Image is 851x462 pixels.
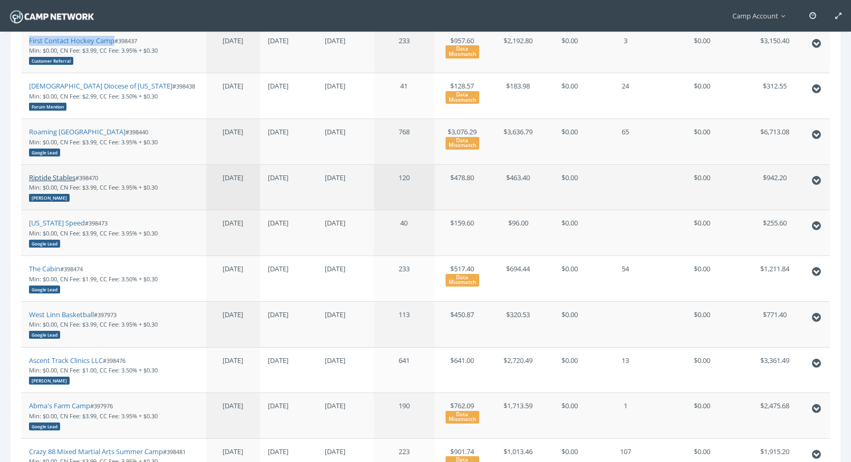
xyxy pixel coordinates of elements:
td: [DATE] [260,28,317,73]
td: $0.00 [657,28,747,73]
td: [DATE] [260,73,317,119]
small: #397973 Min: $0.00, CN Fee: $3.99, CC Fee: 3.95% + $0.30 [29,311,158,338]
td: $159.60 [434,210,490,255]
td: $0.00 [546,392,594,438]
a: West Linn Basketball [29,310,94,319]
td: $320.53 [490,301,546,347]
td: $0.00 [657,301,747,347]
div: Data Missmatch [446,411,479,424]
td: $641.00 [434,347,490,393]
td: 120 [374,164,434,210]
div: Customer Referral [29,57,73,65]
td: 190 [374,392,434,438]
span: [DATE] [223,36,243,45]
span: [DATE] [223,356,243,365]
td: $2,720.49 [490,347,546,393]
td: $2,192.80 [490,28,546,73]
td: $517.40 [434,255,490,301]
td: 113 [374,301,434,347]
td: $96.00 [490,210,546,255]
td: $312.55 [747,73,802,119]
td: 768 [374,119,434,164]
small: #398437 Min: $0.00, CN Fee: $3.99, CC Fee: 3.95% + $0.30 [29,37,158,64]
td: 13 [593,347,657,393]
small: #398474 Min: $0.00, CN Fee: $1.99, CC Fee: 3.50% + $0.30 [29,265,158,292]
a: Riptide Stables [29,173,75,182]
td: [DATE] [317,392,374,438]
td: [DATE] [260,301,317,347]
td: 641 [374,347,434,393]
div: [PERSON_NAME] [29,377,70,385]
div: Forum Mention [29,103,66,111]
small: #397976 Min: $0.00, CN Fee: $3.99, CC Fee: 3.95% + $0.30 [29,402,158,429]
td: 65 [593,119,657,164]
td: 24 [593,73,657,119]
td: 54 [593,255,657,301]
td: 3 [593,28,657,73]
a: Crazy 88 Mixed Martial Arts Summer Camp [29,447,163,456]
td: 1 [593,392,657,438]
td: [DATE] [317,28,374,73]
td: $762.09 [434,392,490,438]
div: Google Lead [29,286,60,293]
img: Camp Network [8,7,96,26]
div: Data Missmatch [446,91,479,104]
td: [DATE] [260,392,317,438]
td: $0.00 [546,164,594,210]
td: $0.00 [657,73,747,119]
td: [DATE] [317,301,374,347]
td: $463.40 [490,164,546,210]
td: $1,211.84 [747,255,802,301]
td: $0.00 [657,164,747,210]
td: 40 [374,210,434,255]
td: [DATE] [317,210,374,255]
span: [DATE] [223,218,243,228]
a: Abma's Farm Camp [29,401,90,410]
span: [DATE] [223,81,243,91]
td: 233 [374,255,434,301]
small: #398440 Min: $0.00, CN Fee: $3.99, CC Fee: 3.95% + $0.30 [29,128,158,155]
td: $2,475.68 [747,392,802,438]
td: $0.00 [657,255,747,301]
td: 233 [374,28,434,73]
a: First Contact Hockey Camp [29,36,114,45]
td: 41 [374,73,434,119]
td: $0.00 [657,392,747,438]
td: $957.60 [434,28,490,73]
td: $0.00 [546,73,594,119]
td: $0.00 [657,119,747,164]
td: $0.00 [657,210,747,255]
small: #398470 Min: $0.00, CN Fee: $3.99, CC Fee: 3.95% + $0.30 [29,174,158,201]
td: $0.00 [657,347,747,393]
td: $450.87 [434,301,490,347]
td: $3,150.40 [747,28,802,73]
a: [DEMOGRAPHIC_DATA] Diocese of [US_STATE] [29,81,172,91]
td: $255.60 [747,210,802,255]
span: Camp Account [732,11,790,21]
span: [DATE] [223,127,243,136]
td: $1,713.59 [490,392,546,438]
td: [DATE] [317,119,374,164]
div: [PERSON_NAME] [29,194,70,202]
td: $183.98 [490,73,546,119]
div: Data Missmatch [446,45,479,58]
td: $942.20 [747,164,802,210]
div: Data Missmatch [446,137,479,150]
td: $3,636.79 [490,119,546,164]
td: $478.80 [434,164,490,210]
td: [DATE] [317,164,374,210]
div: Google Lead [29,331,60,339]
small: #398476 Min: $0.00, CN Fee: $1.00, CC Fee: 3.50% + $0.30 [29,357,158,384]
td: [DATE] [317,347,374,393]
a: The Cabin [29,264,60,273]
td: $0.00 [546,28,594,73]
td: [DATE] [260,210,317,255]
td: [DATE] [317,73,374,119]
a: [US_STATE] Speed [29,218,85,228]
td: $3,361.49 [747,347,802,393]
td: [DATE] [317,255,374,301]
small: #398438 Min: $0.00, CN Fee: $2.99, CC Fee: 3.50% + $0.30 [29,82,195,110]
td: $0.00 [546,347,594,393]
td: $771.40 [747,301,802,347]
a: Roaming [GEOGRAPHIC_DATA] [29,127,125,136]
